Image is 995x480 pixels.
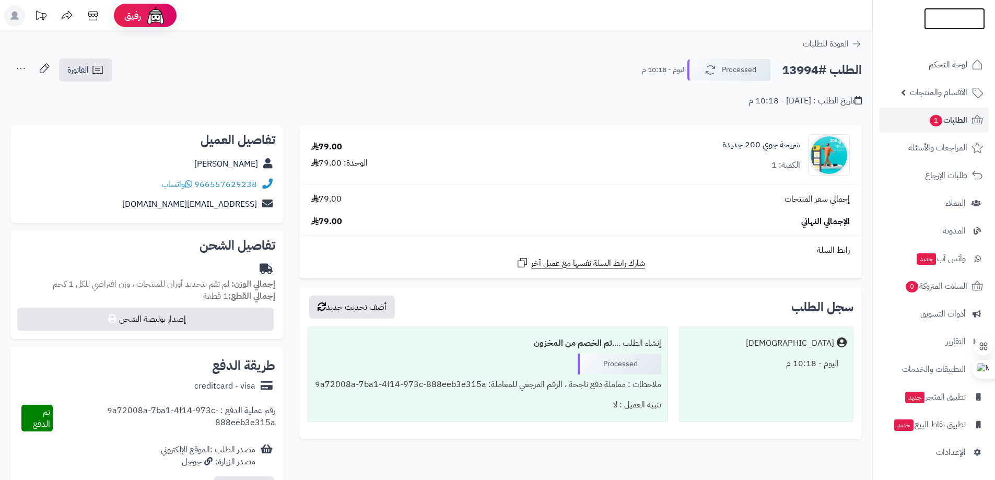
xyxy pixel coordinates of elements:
[879,357,989,382] a: التطبيقات والخدمات
[314,395,661,415] div: تنبيه العميل : لا
[946,334,966,349] span: التقارير
[33,406,50,430] span: تم الدفع
[879,274,989,299] a: السلات المتروكة0
[879,108,989,133] a: الطلبات1
[879,135,989,160] a: المراجعات والأسئلة
[303,244,858,256] div: رابط السلة
[746,337,834,349] div: [DEMOGRAPHIC_DATA]
[578,354,661,374] div: Processed
[67,64,89,76] span: الفاتورة
[893,417,966,432] span: تطبيق نقاط البيع
[311,216,342,228] span: 79.00
[231,278,275,290] strong: إجمالي الوزن:
[920,307,966,321] span: أدوات التسويق
[53,405,276,432] div: رقم عملية الدفع : 9a72008a-7ba1-4f14-973c-888eeb3e315a
[925,168,967,183] span: طلبات الإرجاع
[943,224,966,238] span: المدونة
[904,390,966,404] span: تطبيق المتجر
[161,178,192,191] a: واتساب
[879,301,989,326] a: أدوات التسويق
[785,193,850,205] span: إجمالي سعر المنتجات
[916,251,966,266] span: وآتس آب
[145,5,166,26] img: ai-face.png
[314,333,661,354] div: إنشاء الطلب ....
[929,113,967,127] span: الطلبات
[894,419,914,431] span: جديد
[908,141,967,155] span: المراجعات والأسئلة
[879,329,989,354] a: التقارير
[748,95,862,107] div: تاريخ الطلب : [DATE] - 10:18 م
[929,57,967,72] span: لوحة التحكم
[161,444,255,468] div: مصدر الطلب :الموقع الإلكتروني
[803,38,862,50] a: العودة للطلبات
[791,301,853,313] h3: سجل الطلب
[902,362,966,377] span: التطبيقات والخدمات
[924,19,985,41] img: logo-2.png
[194,178,257,191] a: 966557629238
[879,246,989,271] a: وآتس آبجديد
[879,412,989,437] a: تطبيق نقاط البيعجديد
[905,392,924,403] span: جديد
[212,359,275,372] h2: طريقة الدفع
[879,440,989,465] a: الإعدادات
[801,216,850,228] span: الإجمالي النهائي
[803,38,849,50] span: العودة للطلبات
[534,337,612,349] b: تم الخصم من المخزون
[879,218,989,243] a: المدونة
[722,139,800,151] a: شريحة جوي 200 جديدة
[19,134,275,146] h2: تفاصيل العميل
[228,290,275,302] strong: إجمالي القطع:
[203,290,275,302] small: 1 قطعة
[917,253,936,265] span: جديد
[516,256,645,270] a: شارك رابط السلة نفسها مع عميل آخر
[28,5,54,29] a: تحديثات المنصة
[879,52,989,77] a: لوحة التحكم
[59,58,112,81] a: الفاتورة
[936,445,966,460] span: الإعدادات
[879,384,989,409] a: تطبيق المتجرجديد
[687,59,771,81] button: Processed
[194,158,258,170] a: [PERSON_NAME]
[905,279,967,294] span: السلات المتروكة
[905,280,918,292] span: 0
[531,257,645,270] span: شارك رابط السلة نفسها مع عميل آخر
[879,163,989,188] a: طلبات الإرجاع
[311,193,342,205] span: 79.00
[686,354,847,374] div: اليوم - 10:18 م
[809,134,849,176] img: 1759301556-photo_5972176755965937877_x-90x90.jpg
[929,114,942,126] span: 1
[945,196,966,210] span: العملاء
[311,157,368,169] div: الوحدة: 79.00
[642,65,686,75] small: اليوم - 10:18 م
[782,60,862,81] h2: الطلب #13994
[879,191,989,216] a: العملاء
[161,456,255,468] div: مصدر الزيارة: جوجل
[53,278,229,290] span: لم تقم بتحديد أوزان للمنتجات ، وزن افتراضي للكل 1 كجم
[124,9,141,22] span: رفيق
[19,239,275,252] h2: تفاصيل الشحن
[122,198,257,210] a: [EMAIL_ADDRESS][DOMAIN_NAME]
[309,296,395,319] button: أضف تحديث جديد
[771,159,800,171] div: الكمية: 1
[17,308,274,331] button: إصدار بوليصة الشحن
[194,380,255,392] div: creditcard - visa
[314,374,661,395] div: ملاحظات : معاملة دفع ناجحة ، الرقم المرجعي للمعاملة: 9a72008a-7ba1-4f14-973c-888eeb3e315a
[311,141,342,153] div: 79.00
[910,85,967,100] span: الأقسام والمنتجات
